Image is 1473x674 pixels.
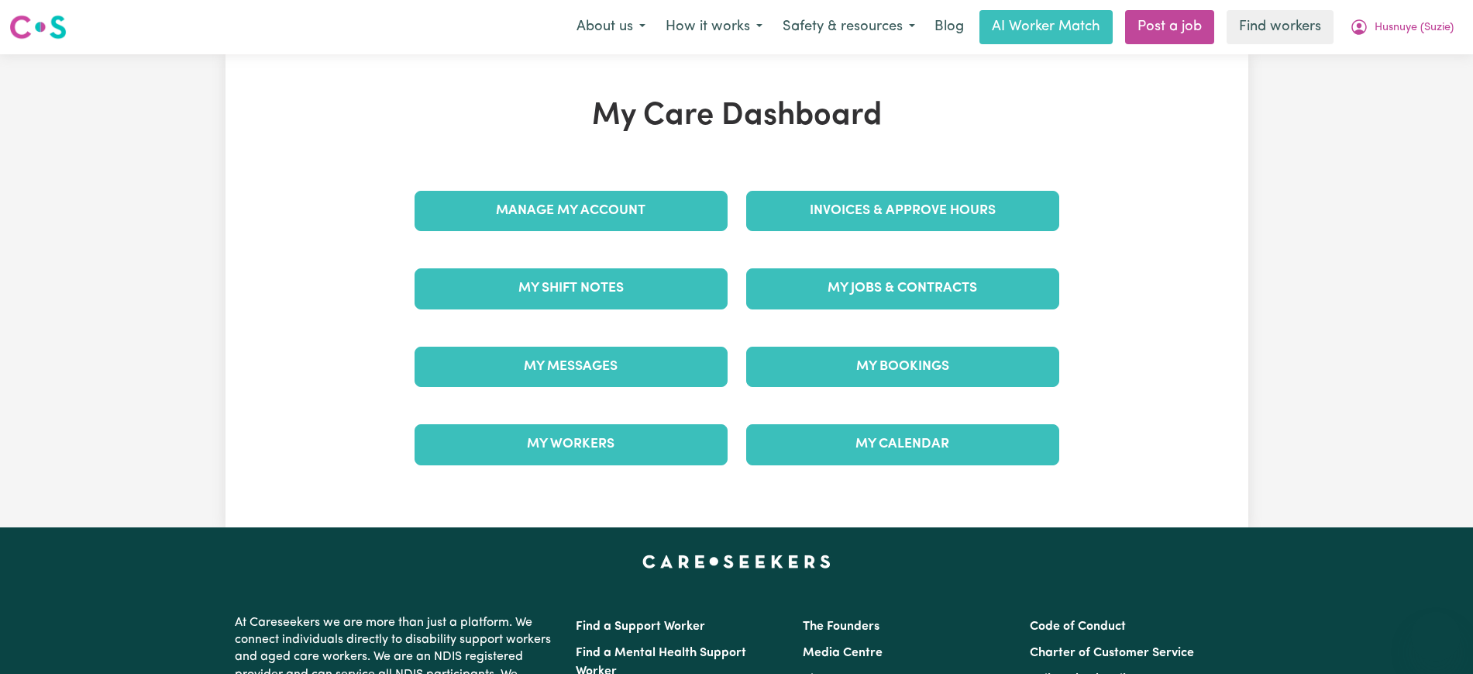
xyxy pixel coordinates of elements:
[803,647,883,659] a: Media Centre
[1340,11,1464,43] button: My Account
[746,191,1059,231] a: Invoices & Approve Hours
[9,9,67,45] a: Careseekers logo
[1227,10,1334,44] a: Find workers
[415,424,728,465] a: My Workers
[415,268,728,309] a: My Shift Notes
[576,620,705,633] a: Find a Support Worker
[405,98,1069,135] h1: My Care Dashboard
[746,347,1059,387] a: My Bookings
[566,11,656,43] button: About us
[1375,19,1454,36] span: Husnuye (Suzie)
[642,555,831,568] a: Careseekers home page
[746,268,1059,309] a: My Jobs & Contracts
[1125,10,1214,44] a: Post a job
[1030,620,1126,633] a: Code of Conduct
[979,10,1113,44] a: AI Worker Match
[9,13,67,41] img: Careseekers logo
[746,424,1059,465] a: My Calendar
[1411,612,1461,662] iframe: Button to launch messaging window
[1030,647,1194,659] a: Charter of Customer Service
[415,191,728,231] a: Manage My Account
[925,10,973,44] a: Blog
[803,620,879,633] a: The Founders
[656,11,773,43] button: How it works
[415,347,728,387] a: My Messages
[773,11,925,43] button: Safety & resources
